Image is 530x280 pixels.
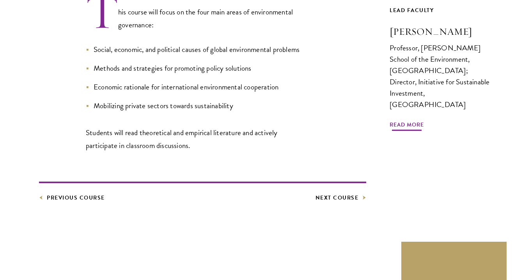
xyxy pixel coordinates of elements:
a: Next Course [316,193,367,203]
div: Lead Faculty [390,5,491,15]
a: Previous Course [39,193,105,203]
li: Social, economic, and political causes of global environmental problems [86,44,308,55]
div: Professor, [PERSON_NAME] School of the Environment, [GEOGRAPHIC_DATA]; Director, Initiative for S... [390,42,491,110]
span: Read More [390,120,424,132]
h3: [PERSON_NAME] [390,25,491,38]
li: Mobilizing private sectors towards sustainability [86,100,308,111]
a: Lead Faculty [PERSON_NAME] Professor, [PERSON_NAME] School of the Environment, [GEOGRAPHIC_DATA];... [390,5,491,125]
li: Methods and strategies for promoting policy solutions [86,62,308,74]
li: Economic rationale for international environmental cooperation [86,81,308,93]
p: Students will read theoretical and empirical literature and actively participate in classroom dis... [86,126,308,152]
